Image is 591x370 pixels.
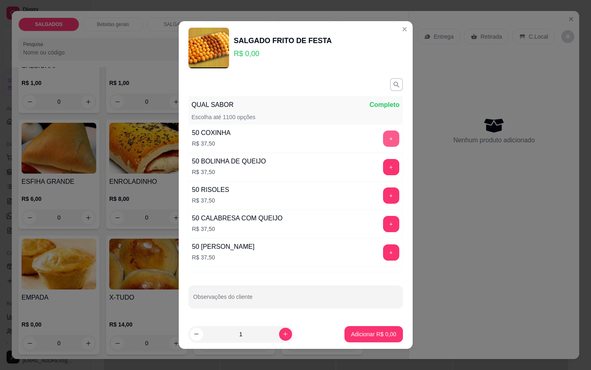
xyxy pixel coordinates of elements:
input: Observações do cliente [193,296,398,304]
div: SALGADO FRITO DE FESTA [234,35,332,46]
button: add [383,244,399,261]
p: R$ 37,50 [192,196,229,205]
button: add [383,216,399,232]
div: 50 BOLINHA DE QUEIJO [192,157,266,166]
div: 50 RISOLES [192,185,229,195]
button: add [383,159,399,175]
div: 50 CALABRESA COM QUEIJO [192,213,283,223]
p: Escolha até 1100 opções [192,113,255,121]
button: Close [398,23,411,36]
button: increase-product-quantity [279,328,292,341]
div: 50 [PERSON_NAME] [192,242,255,252]
p: R$ 37,50 [192,253,255,261]
button: add [383,187,399,204]
img: product-image [188,28,229,68]
p: Completo [370,100,400,110]
p: R$ 0,00 [234,48,332,59]
div: 50 COXINHA [192,128,231,138]
p: Adicionar R$ 0,00 [351,330,396,338]
p: R$ 37,50 [192,168,266,176]
p: QUAL SABOR [192,100,234,110]
button: Adicionar R$ 0,00 [344,326,403,342]
button: add [383,131,399,147]
button: decrease-product-quantity [190,328,203,341]
p: R$ 37,50 [192,139,231,148]
p: R$ 37,50 [192,225,283,233]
